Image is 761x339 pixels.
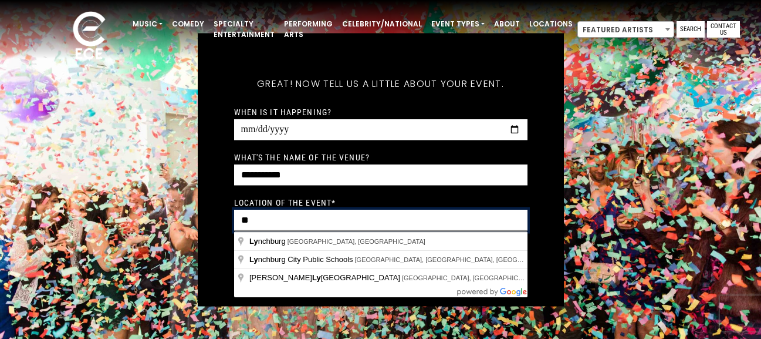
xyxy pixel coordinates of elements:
[249,237,288,246] span: nchburg
[279,14,337,45] a: Performing Arts
[128,14,167,34] a: Music
[578,22,674,38] span: Featured Artists
[249,237,258,246] span: Ly
[337,14,427,34] a: Celebrity/National
[234,62,527,105] h5: Great! Now tell us a little about your event.
[249,273,402,282] span: [PERSON_NAME] [GEOGRAPHIC_DATA]
[525,14,577,34] a: Locations
[234,106,332,117] label: When is it happening?
[402,274,611,281] span: [GEOGRAPHIC_DATA], [GEOGRAPHIC_DATA], [GEOGRAPHIC_DATA]
[312,273,321,282] span: Ly
[249,255,258,264] span: Ly
[234,152,370,162] label: What's the name of the venue?
[60,8,119,65] img: ece_new_logo_whitev2-1.png
[707,21,740,38] a: Contact Us
[677,21,705,38] a: Search
[577,21,674,38] span: Featured Artists
[234,197,336,207] label: Location of the event
[489,14,525,34] a: About
[209,14,279,45] a: Specialty Entertainment
[249,255,355,264] span: nchburg City Public Schools
[355,256,564,263] span: [GEOGRAPHIC_DATA], [GEOGRAPHIC_DATA], [GEOGRAPHIC_DATA]
[288,238,425,245] span: [GEOGRAPHIC_DATA], [GEOGRAPHIC_DATA]
[167,14,209,34] a: Comedy
[427,14,489,34] a: Event Types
